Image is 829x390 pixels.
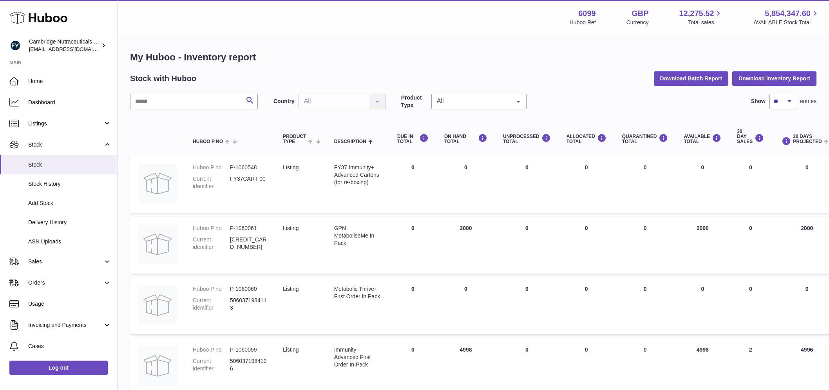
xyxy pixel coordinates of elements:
td: 0 [676,156,729,213]
span: Invoicing and Payments [28,321,103,329]
span: Total sales [688,19,723,26]
td: 2000 [436,217,495,274]
span: listing [283,164,299,171]
span: listing [283,225,299,231]
td: 0 [436,156,495,213]
td: 0 [559,156,614,213]
td: 0 [389,278,436,334]
span: Delivery History [28,219,111,226]
span: AVAILABLE Stock Total [753,19,820,26]
label: Country [273,98,295,105]
dt: Huboo P no [193,164,230,171]
a: Log out [9,361,108,375]
span: listing [283,286,299,292]
span: 0 [644,225,647,231]
div: Immunity+ Advanced First Order In Pack [334,346,382,368]
dt: Current identifier [193,236,230,251]
span: Listings [28,120,103,127]
span: 5,854,347.60 [765,8,811,19]
dd: 5060371984106 [230,357,267,372]
img: product image [138,225,177,264]
div: Huboo Ref [570,19,596,26]
span: Dashboard [28,99,111,106]
span: listing [283,346,299,353]
div: UNPROCESSED Total [503,134,551,144]
span: ASN Uploads [28,238,111,245]
dt: Current identifier [193,175,230,190]
span: 0 [644,164,647,171]
span: All [435,97,510,105]
span: Usage [28,300,111,308]
span: 30 DAYS PROJECTED [793,134,822,144]
div: FY37 Immunity+ Advanced Cartons (for re-boxing) [334,164,382,186]
a: 5,854,347.60 AVAILABLE Stock Total [753,8,820,26]
span: Orders [28,279,103,287]
strong: 6099 [578,8,596,19]
td: 0 [389,217,436,274]
h2: Stock with Huboo [130,73,196,84]
span: [EMAIL_ADDRESS][DOMAIN_NAME] [29,46,115,52]
div: GPN MetaboliseMe In Pack [334,225,382,247]
img: huboo@camnutra.com [9,40,21,51]
div: DUE IN TOTAL [397,134,429,144]
span: Product Type [283,134,306,144]
dt: Current identifier [193,297,230,312]
td: 0 [495,278,559,334]
div: AVAILABLE Total [684,134,721,144]
span: 0 [644,346,647,353]
span: Add Stock [28,200,111,207]
td: 0 [729,156,772,213]
td: 0 [729,217,772,274]
td: 0 [676,278,729,334]
td: 0 [495,156,559,213]
img: product image [138,285,177,325]
button: Download Batch Report [654,71,729,85]
span: Home [28,78,111,85]
div: Currency [626,19,649,26]
button: Download Inventory Report [732,71,816,85]
dd: P-1060061 [230,225,267,232]
div: Metabolic Thrive+ First Order In Pack [334,285,382,300]
span: 0 [644,286,647,292]
span: Sales [28,258,103,265]
label: Product Type [401,94,427,109]
td: 0 [729,278,772,334]
td: 2000 [676,217,729,274]
span: Huboo P no [193,139,223,144]
a: 12,275.52 Total sales [679,8,723,26]
span: Stock History [28,180,111,188]
strong: GBP [632,8,648,19]
h1: My Huboo - Inventory report [130,51,816,63]
label: Show [751,98,766,105]
dd: FY37CART-00 [230,175,267,190]
img: product image [138,346,177,385]
td: 0 [559,217,614,274]
dt: Current identifier [193,357,230,372]
img: product image [138,164,177,203]
td: 0 [495,217,559,274]
td: 0 [389,156,436,213]
td: 0 [436,278,495,334]
dt: Huboo P no [193,346,230,354]
dd: [CREDIT_CARD_NUMBER] [230,236,267,251]
div: QUARANTINED Total [622,134,668,144]
span: Description [334,139,366,144]
dd: 5060371984113 [230,297,267,312]
div: 30 DAY SALES [737,129,764,145]
dt: Huboo P no [193,285,230,293]
span: Cases [28,343,111,350]
dd: P-1060548 [230,164,267,171]
dt: Huboo P no [193,225,230,232]
div: ALLOCATED Total [567,134,606,144]
td: 0 [559,278,614,334]
span: Stock [28,141,103,149]
dd: P-1060059 [230,346,267,354]
span: Stock [28,161,111,169]
span: entries [800,98,816,105]
div: ON HAND Total [444,134,487,144]
span: 12,275.52 [679,8,714,19]
dd: P-1060060 [230,285,267,293]
div: Cambridge Nutraceuticals Ltd [29,38,100,53]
